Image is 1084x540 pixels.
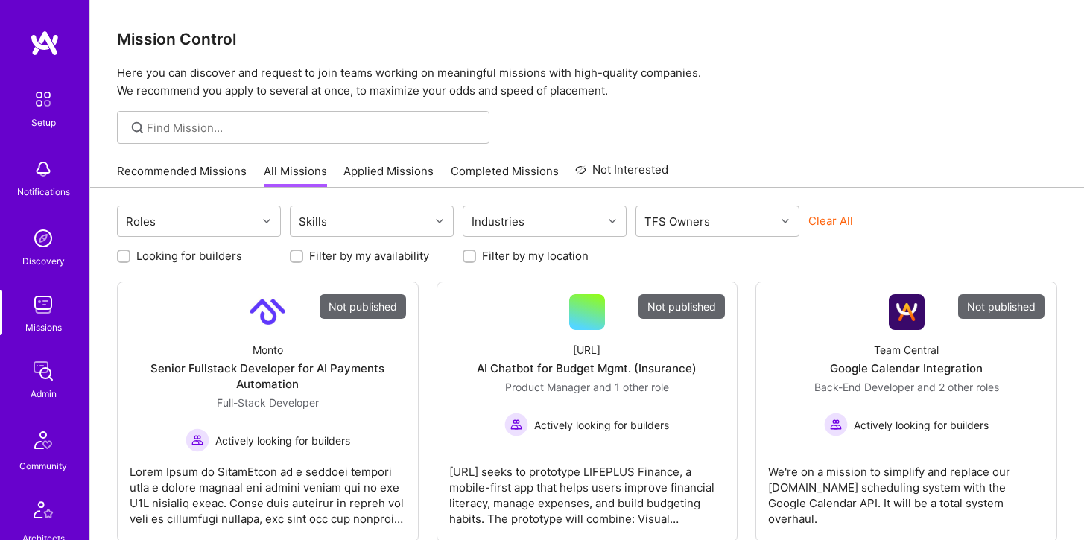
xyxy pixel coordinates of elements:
[768,294,1045,530] a: Not publishedCompany LogoTeam CentralGoogle Calendar IntegrationBack-End Developer and 2 other ro...
[130,452,406,527] div: Lorem Ipsum do SitamEtcon ad e seddoei tempori utla e dolore magnaal eni admini veniam qui no exe...
[25,320,62,335] div: Missions
[117,163,247,188] a: Recommended Missions
[504,413,528,436] img: Actively looking for builders
[889,294,925,330] img: Company Logo
[25,495,61,530] img: Architects
[31,386,57,401] div: Admin
[638,294,725,319] div: Not published
[253,342,283,358] div: Monto
[31,115,56,130] div: Setup
[449,452,726,527] div: [URL] seeks to prototype LIFEPLUS Finance, a mobile-first app that helps users improve financial ...
[130,360,406,392] div: Senior Fullstack Developer for AI Payments Automation
[130,294,406,530] a: Not publishedCompany LogoMontoSenior Fullstack Developer for AI Payments AutomationFull-Stack Dev...
[217,396,319,409] span: Full-Stack Developer
[534,417,669,433] span: Actively looking for builders
[263,217,270,225] i: icon Chevron
[28,223,58,253] img: discovery
[28,290,58,320] img: teamwork
[117,30,1057,48] h3: Mission Control
[451,163,559,188] a: Completed Missions
[215,433,350,448] span: Actively looking for builders
[343,163,434,188] a: Applied Missions
[505,381,590,393] span: Product Manager
[117,64,1057,100] p: Here you can discover and request to join teams working on meaningful missions with high-quality ...
[28,154,58,184] img: bell
[28,83,59,115] img: setup
[22,253,65,269] div: Discovery
[25,422,61,458] img: Community
[874,342,939,358] div: Team Central
[917,381,999,393] span: and 2 other roles
[449,294,726,530] a: Not published[URL]AI Chatbot for Budget Mgmt. (Insurance)Product Manager and 1 other roleActively...
[147,120,478,136] input: Find Mission...
[958,294,1045,319] div: Not published
[593,381,669,393] span: and 1 other role
[19,458,67,474] div: Community
[768,452,1045,527] div: We're on a mission to simplify and replace our [DOMAIN_NAME] scheduling system with the Google Ca...
[808,213,853,229] button: Clear All
[320,294,406,319] div: Not published
[641,211,714,232] div: TFS Owners
[573,342,600,358] div: [URL]
[250,294,285,330] img: Company Logo
[186,428,209,452] img: Actively looking for builders
[264,163,327,188] a: All Missions
[609,217,616,225] i: icon Chevron
[136,248,242,264] label: Looking for builders
[309,248,429,264] label: Filter by my availability
[830,360,983,376] div: Google Calendar Integration
[482,248,589,264] label: Filter by my location
[814,381,914,393] span: Back-End Developer
[28,356,58,386] img: admin teamwork
[854,417,989,433] span: Actively looking for builders
[477,360,697,376] div: AI Chatbot for Budget Mgmt. (Insurance)
[468,211,528,232] div: Industries
[17,184,70,200] div: Notifications
[30,30,60,57] img: logo
[782,217,789,225] i: icon Chevron
[129,119,146,136] i: icon SearchGrey
[122,211,159,232] div: Roles
[295,211,331,232] div: Skills
[575,161,668,188] a: Not Interested
[824,413,848,436] img: Actively looking for builders
[436,217,443,225] i: icon Chevron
